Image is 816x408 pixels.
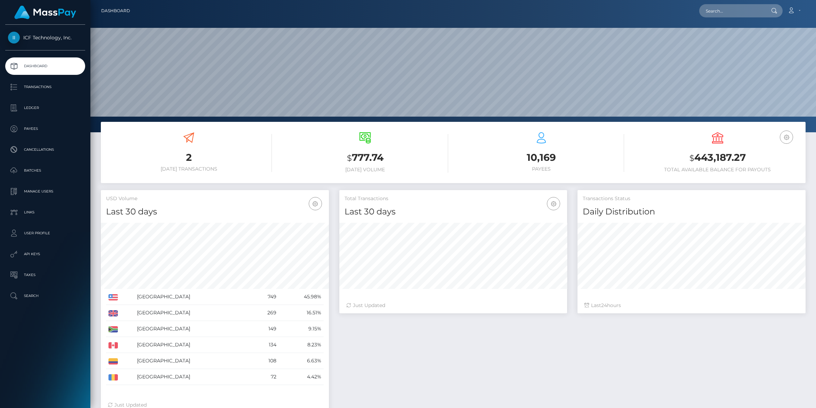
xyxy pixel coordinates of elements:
[279,305,323,321] td: 16.51%
[5,141,85,158] a: Cancellations
[108,326,118,332] img: ZA.png
[251,337,279,353] td: 134
[251,321,279,337] td: 149
[135,321,251,337] td: [GEOGRAPHIC_DATA]
[689,153,694,163] small: $
[345,206,562,218] h4: Last 30 days
[135,369,251,385] td: [GEOGRAPHIC_DATA]
[251,353,279,369] td: 108
[108,310,118,316] img: GB.png
[8,186,82,197] p: Manage Users
[347,153,352,163] small: $
[108,374,118,380] img: RO.png
[14,6,76,19] img: MassPay Logo
[282,167,448,173] h6: [DATE] Volume
[8,32,20,44] img: ICF Technology, Inc.
[8,228,82,238] p: User Profile
[8,144,82,155] p: Cancellations
[135,289,251,305] td: [GEOGRAPHIC_DATA]
[5,78,85,96] a: Transactions
[346,302,560,309] div: Just Updated
[106,166,272,172] h6: [DATE] Transactions
[8,165,82,176] p: Batches
[251,289,279,305] td: 749
[5,225,85,242] a: User Profile
[459,151,624,164] h3: 10,169
[8,61,82,71] p: Dashboard
[584,302,799,309] div: Last hours
[5,204,85,221] a: Links
[8,124,82,134] p: Payees
[8,291,82,301] p: Search
[106,206,324,218] h4: Last 30 days
[135,337,251,353] td: [GEOGRAPHIC_DATA]
[106,151,272,164] h3: 2
[459,166,624,172] h6: Payees
[8,82,82,92] p: Transactions
[635,151,800,165] h3: 443,187.27
[5,266,85,284] a: Taxes
[5,34,85,41] span: ICF Technology, Inc.
[5,57,85,75] a: Dashboard
[279,337,323,353] td: 8.23%
[282,151,448,165] h3: 777.74
[5,245,85,263] a: API Keys
[279,289,323,305] td: 45.98%
[251,305,279,321] td: 269
[279,353,323,369] td: 6.63%
[699,4,765,17] input: Search...
[106,195,324,202] h5: USD Volume
[135,305,251,321] td: [GEOGRAPHIC_DATA]
[108,294,118,300] img: US.png
[135,353,251,369] td: [GEOGRAPHIC_DATA]
[101,3,130,18] a: Dashboard
[8,249,82,259] p: API Keys
[108,342,118,348] img: CA.png
[5,99,85,117] a: Ledger
[251,369,279,385] td: 72
[279,369,323,385] td: 4.42%
[583,206,800,218] h4: Daily Distribution
[601,302,607,308] span: 24
[8,103,82,113] p: Ledger
[635,167,800,173] h6: Total Available Balance for Payouts
[583,195,800,202] h5: Transactions Status
[345,195,562,202] h5: Total Transactions
[279,321,323,337] td: 9.15%
[8,270,82,280] p: Taxes
[5,162,85,179] a: Batches
[5,287,85,305] a: Search
[8,207,82,218] p: Links
[5,183,85,200] a: Manage Users
[108,358,118,364] img: CO.png
[5,120,85,138] a: Payees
